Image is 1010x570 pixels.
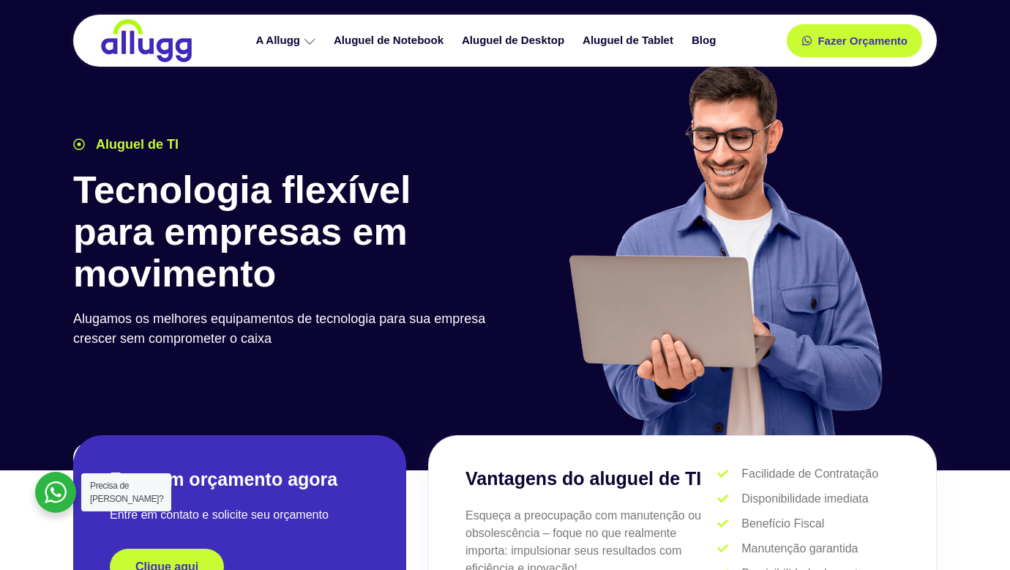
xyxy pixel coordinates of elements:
[738,540,858,558] span: Manutenção garantida
[738,490,868,508] span: Disponibilidade imediata
[738,465,878,483] span: Facilidade de Contratação
[92,135,179,155] span: Aluguel de TI
[738,515,824,533] span: Benefício Fiscal
[465,465,717,493] h3: Vantagens do aluguel de TI
[99,18,194,63] img: locação de TI é Allugg
[787,24,922,57] a: Fazer Orçamento
[110,506,370,524] p: Entre em contato e solicite seu orçamento
[684,28,727,53] a: Blog
[454,28,575,53] a: Aluguel de Desktop
[90,481,163,504] span: Precisa de [PERSON_NAME]?
[818,35,908,46] span: Fazer Orçamento
[73,309,498,349] p: Alugamos os melhores equipamentos de tecnologia para sua empresa crescer sem comprometer o caixa
[326,28,454,53] a: Aluguel de Notebook
[575,28,684,53] a: Aluguel de Tablet
[937,500,1010,570] iframe: Chat Widget
[248,28,326,53] a: A Allugg
[110,467,370,492] h2: Faça um orçamento agora
[73,169,498,295] h1: Tecnologia flexível para empresas em movimento
[564,62,886,435] img: aluguel de ti para startups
